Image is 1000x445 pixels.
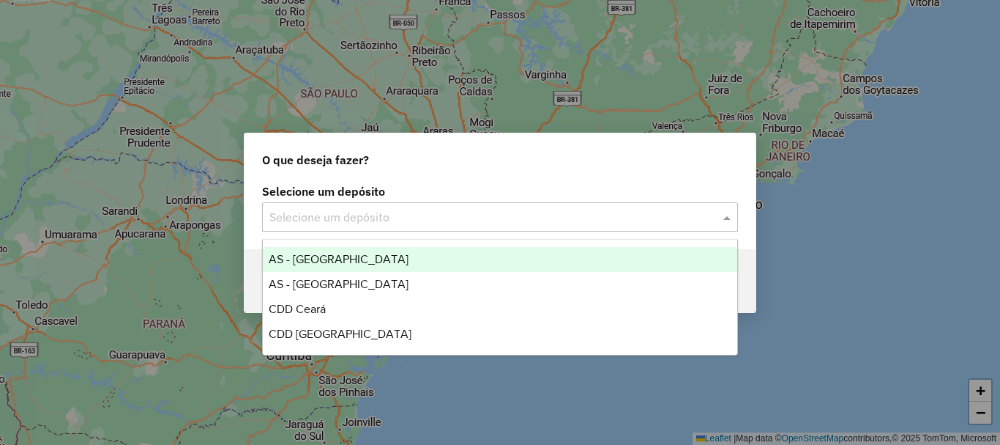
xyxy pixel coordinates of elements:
[269,253,408,265] span: AS - [GEOGRAPHIC_DATA]
[262,183,738,200] label: Selecione um depósito
[262,151,369,169] span: O que deseja fazer?
[269,328,411,340] span: CDD [GEOGRAPHIC_DATA]
[262,239,738,356] ng-dropdown-panel: Options list
[269,278,408,290] span: AS - [GEOGRAPHIC_DATA]
[269,303,326,315] span: CDD Ceará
